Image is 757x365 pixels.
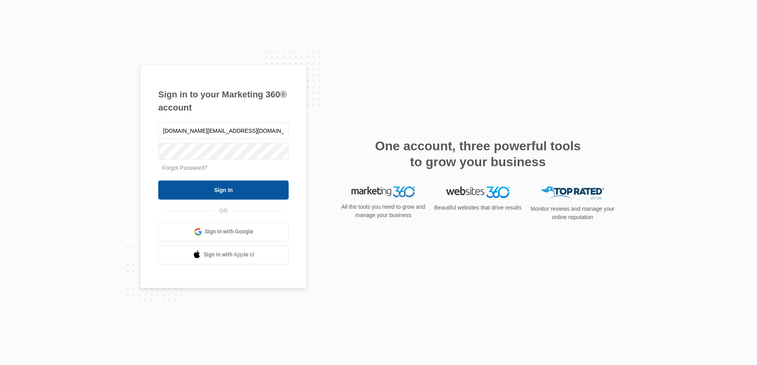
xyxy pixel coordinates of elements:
input: Sign In [158,181,289,200]
p: Monitor reviews and manage your online reputation [528,205,617,221]
span: Sign in with Apple Id [204,250,254,259]
p: Beautiful websites that drive results [433,204,522,212]
img: Top Rated Local [541,186,604,200]
img: Websites 360 [446,186,510,198]
input: Email [158,122,289,139]
a: Sign in with Google [158,222,289,241]
span: Sign in with Google [205,227,253,236]
p: All the tools you need to grow and manage your business [339,203,428,219]
h1: Sign in to your Marketing 360® account [158,88,289,114]
span: OR [214,207,233,215]
a: Sign in with Apple Id [158,245,289,264]
h2: One account, three powerful tools to grow your business [373,138,583,170]
img: Marketing 360 [351,186,415,198]
a: Forgot Password? [162,165,208,171]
